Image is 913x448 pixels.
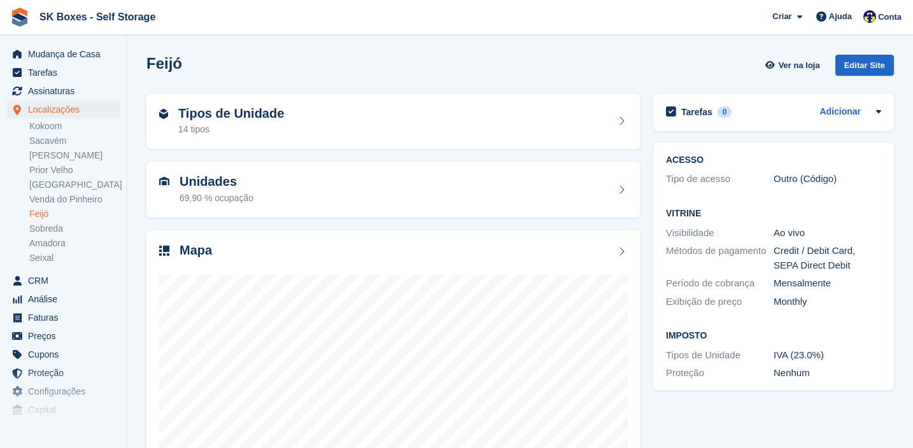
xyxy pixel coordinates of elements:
a: menu [6,64,120,81]
div: Período de cobrança [666,276,774,291]
a: menu [6,364,120,382]
span: Configurações [28,382,104,400]
div: Outro (Código) [774,172,881,186]
h2: Feijó [146,55,182,72]
div: Visibilidade [666,226,774,241]
h2: Unidades [180,174,253,189]
a: [PERSON_NAME] [29,150,120,162]
a: Amadora [29,237,120,249]
div: Editar Site [835,55,894,76]
div: Tipos de Unidade [666,348,774,363]
a: SK Boxes - Self Storage [34,6,160,27]
a: Sobreda [29,223,120,235]
a: [GEOGRAPHIC_DATA] [29,179,120,191]
a: menu [6,382,120,400]
div: Mensalmente [774,276,881,291]
div: 69,90 % ocupação [180,192,253,205]
div: Nenhum [774,366,881,381]
div: Tipo de acesso [666,172,774,186]
div: Ao vivo [774,226,881,241]
span: Proteção [28,364,104,382]
a: Adicionar [819,105,861,120]
a: Sacavém [29,135,120,147]
div: IVA (23.0%) [774,348,881,363]
h2: ACESSO [666,155,881,165]
h2: Tipos de Unidade [178,106,284,121]
span: Faturas [28,309,104,326]
a: menu [6,346,120,363]
h2: Mapa [180,243,212,258]
h2: Tarefas [681,106,712,118]
a: Feijó [29,208,120,220]
div: Métodos de pagamento [666,244,774,272]
span: Análise [28,290,104,308]
div: Proteção [666,366,774,381]
span: Preços [28,327,104,345]
img: unit-icn-7be61d7bf1b0ce9d3e12c5938cc71ed9869f7b940bace4675aadf7bd6d80202e.svg [159,177,169,186]
span: CRM [28,272,104,290]
a: Tipos de Unidade 14 tipos [146,94,641,150]
span: Assinaturas [28,82,104,100]
span: Ajuda [829,10,852,23]
span: Criar [772,10,791,23]
div: 14 tipos [178,123,284,136]
a: menu [6,401,120,419]
img: map-icn-33ee37083ee616e46c38cad1a60f524a97daa1e2b2c8c0bc3eb3415660979fc1.svg [159,246,169,256]
span: Mudança de Casa [28,45,104,63]
a: Kokoom [29,120,120,132]
div: Monthly [774,295,881,309]
span: Conta [878,11,902,24]
a: menu [6,82,120,100]
a: Editar Site [835,55,894,81]
a: Seixal [29,252,120,264]
span: Capital [28,401,104,419]
a: menu [6,290,120,308]
a: menu [6,45,120,63]
a: menu [6,101,120,118]
a: Prior Velho [29,164,120,176]
span: Localizações [28,101,104,118]
a: menu [6,272,120,290]
a: Unidades 69,90 % ocupação [146,162,641,218]
img: Rita Ferreira [863,10,876,23]
img: stora-icon-8386f47178a22dfd0bd8f6a31ec36ba5ce8667c1dd55bd0f319d3a0aa187defe.svg [10,8,29,27]
span: Ver na loja [779,59,820,72]
span: Tarefas [28,64,104,81]
h2: Imposto [666,331,881,341]
img: unit-type-icn-2b2737a686de81e16bb02015468b77c625bbabd49415b5ef34ead5e3b44a266d.svg [159,109,168,119]
div: Exibição de preço [666,295,774,309]
div: 0 [718,106,732,118]
a: Venda do Pinheiro [29,193,120,206]
h2: Vitrine [666,209,881,219]
div: Credit / Debit Card, SEPA Direct Debit [774,244,881,272]
a: menu [6,327,120,345]
span: Cupons [28,346,104,363]
a: Ver na loja [763,55,825,76]
a: menu [6,309,120,326]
